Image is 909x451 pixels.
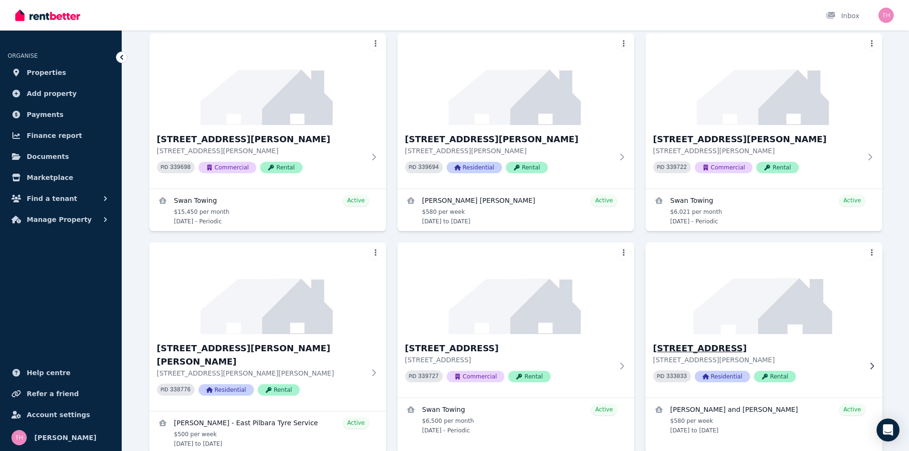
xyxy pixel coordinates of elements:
a: Add property [8,84,114,103]
code: 339722 [666,164,687,171]
span: Residential [447,162,502,173]
span: Marketplace [27,172,73,183]
a: Properties [8,63,114,82]
p: [STREET_ADDRESS][PERSON_NAME] [653,355,861,365]
code: 339727 [418,373,439,380]
button: More options [369,246,382,260]
span: Help centre [27,367,71,378]
a: 10 Warman Avenue, Newman[STREET_ADDRESS][PERSON_NAME][PERSON_NAME][STREET_ADDRESS][PERSON_NAME][P... [149,242,386,411]
a: Help centre [8,363,114,382]
img: Tamara Heald [11,430,27,445]
span: Residential [695,371,750,382]
span: Rental [506,162,548,173]
span: Account settings [27,409,90,420]
small: PID [161,387,168,392]
img: 6 Gallant Court, Midvale [149,33,386,125]
small: PID [657,165,665,170]
span: Refer a friend [27,388,79,399]
h3: [STREET_ADDRESS] [405,342,613,355]
p: [STREET_ADDRESS][PERSON_NAME][PERSON_NAME] [157,368,365,378]
a: Marketplace [8,168,114,187]
span: Manage Property [27,214,92,225]
span: Documents [27,151,69,162]
div: Inbox [826,11,859,21]
small: PID [657,374,665,379]
span: Finance report [27,130,82,141]
img: 10 Warman Avenue, Newman [149,242,386,334]
h3: [STREET_ADDRESS][PERSON_NAME] [157,133,365,146]
img: Tamara Heald [878,8,894,23]
p: [STREET_ADDRESS] [405,355,613,365]
a: Documents [8,147,114,166]
a: Finance report [8,126,114,145]
span: Rental [508,371,550,382]
span: Rental [756,162,798,173]
span: [PERSON_NAME] [34,432,96,443]
div: Open Intercom Messenger [877,419,899,441]
span: Rental [754,371,796,382]
span: Properties [27,67,66,78]
a: View details for Nathan James Dean [397,189,634,231]
a: View details for Swan Towing [149,189,386,231]
button: More options [865,246,878,260]
a: View details for Mark Radalj and Jessica Gill [646,398,882,440]
h3: [STREET_ADDRESS] [653,342,861,355]
button: Find a tenant [8,189,114,208]
a: Account settings [8,405,114,424]
a: Payments [8,105,114,124]
p: [STREET_ADDRESS][PERSON_NAME] [157,146,365,156]
span: Commercial [199,162,257,173]
h3: [STREET_ADDRESS][PERSON_NAME] [653,133,861,146]
span: ORGANISE [8,52,38,59]
img: 7 Halifax Drive, Davenport [646,33,882,125]
button: More options [865,37,878,51]
span: Commercial [695,162,753,173]
button: More options [617,37,630,51]
img: 15 Muros Place, Midvale [397,242,634,334]
span: Payments [27,109,63,120]
a: View details for Swan Towing [646,189,882,231]
img: 6 Worrell Avenue, High Wycombe [397,33,634,125]
button: More options [369,37,382,51]
a: 7 Halifax Drive, Davenport[STREET_ADDRESS][PERSON_NAME][STREET_ADDRESS][PERSON_NAME]PID 339722Com... [646,33,882,189]
code: 333033 [666,373,687,380]
span: Residential [199,384,254,396]
p: [STREET_ADDRESS][PERSON_NAME] [653,146,861,156]
code: 339694 [418,164,439,171]
h3: [STREET_ADDRESS][PERSON_NAME] [405,133,613,146]
button: More options [617,246,630,260]
a: View details for Swan Towing [397,398,634,440]
span: Add property [27,88,77,99]
a: 15 Muros Place, Midvale[STREET_ADDRESS][STREET_ADDRESS]PID 339727CommercialRental [397,242,634,398]
small: PID [161,165,168,170]
span: Find a tenant [27,193,77,204]
p: [STREET_ADDRESS][PERSON_NAME] [405,146,613,156]
code: 338776 [170,387,190,393]
code: 339698 [170,164,190,171]
h3: [STREET_ADDRESS][PERSON_NAME][PERSON_NAME] [157,342,365,368]
span: Commercial [447,371,505,382]
small: PID [409,374,417,379]
small: PID [409,165,417,170]
a: Refer a friend [8,384,114,403]
button: Manage Property [8,210,114,229]
a: 6 Gallant Court, Midvale[STREET_ADDRESS][PERSON_NAME][STREET_ADDRESS][PERSON_NAME]PID 339698Comme... [149,33,386,189]
span: Rental [258,384,300,396]
a: 6 Worrell Avenue, High Wycombe[STREET_ADDRESS][PERSON_NAME][STREET_ADDRESS][PERSON_NAME]PID 33969... [397,33,634,189]
span: Rental [260,162,302,173]
a: 24 Romani Court, Lockridge[STREET_ADDRESS][STREET_ADDRESS][PERSON_NAME]PID 333033ResidentialRental [646,242,882,398]
img: 24 Romani Court, Lockridge [639,240,888,336]
img: RentBetter [15,8,80,22]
